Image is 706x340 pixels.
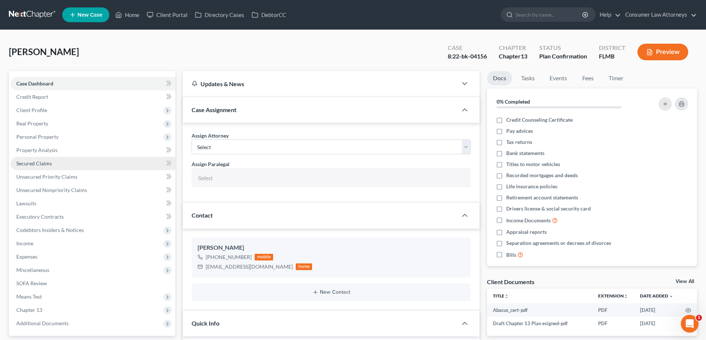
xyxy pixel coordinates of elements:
a: SOFA Review [10,277,175,290]
div: [EMAIL_ADDRESS][DOMAIN_NAME] [206,263,293,270]
a: Secured Claims [10,157,175,170]
i: expand_more [669,294,673,299]
span: Codebtors Insiders & Notices [16,227,84,233]
div: FLMB [599,52,626,61]
td: PDF [592,317,634,330]
td: Abacus_cert-pdf [487,303,592,317]
div: Case [448,44,487,52]
span: Drivers license & social security card [506,205,591,212]
span: Income Documents [506,217,551,224]
span: Secured Claims [16,160,52,166]
span: Means Test [16,293,42,300]
iframe: Intercom live chat [681,315,699,333]
span: Lawsuits [16,200,36,206]
span: Case Assignment [192,106,236,113]
span: Expenses [16,253,37,260]
a: Timer [603,71,629,85]
a: Docs [487,71,512,85]
span: Income [16,240,33,246]
a: Tasks [515,71,541,85]
span: Separation agreements or decrees of divorces [506,239,611,247]
a: Unsecured Priority Claims [10,170,175,184]
span: Unsecured Priority Claims [16,174,77,180]
span: Bank statements [506,149,544,157]
div: Status [539,44,587,52]
span: Case Dashboard [16,80,53,87]
input: Search by name... [516,8,583,21]
a: DebtorCC [248,8,290,21]
span: Unsecured Nonpriority Claims [16,187,87,193]
span: Personal Property [16,134,59,140]
label: Assign Attorney [192,132,229,139]
a: Date Added expand_more [640,293,673,299]
div: 8:22-bk-04156 [448,52,487,61]
span: Credit Report [16,94,48,100]
span: Tax returns [506,138,532,146]
span: Quick Info [192,320,219,327]
span: Pay advices [506,127,533,135]
a: Lawsuits [10,197,175,210]
td: PDF [592,303,634,317]
div: Client Documents [487,278,534,286]
span: [PERSON_NAME] [9,46,79,57]
span: New Case [77,12,102,18]
span: SOFA Review [16,280,47,286]
td: [DATE] [634,303,679,317]
span: Chapter 13 [16,307,42,313]
button: Preview [637,44,688,60]
label: Assign Paralegal [192,160,229,168]
i: unfold_more [624,294,628,299]
span: Recorded mortgages and deeds [506,172,578,179]
a: Client Portal [143,8,191,21]
a: Events [544,71,573,85]
span: Titles to motor vehicles [506,161,560,168]
div: Updates & News [192,80,448,88]
span: Credit Counseling Certificate [506,116,573,124]
div: Plan Confirmation [539,52,587,61]
span: Appraisal reports [506,228,547,236]
span: 13 [521,53,527,60]
a: Titleunfold_more [493,293,509,299]
a: Credit Report [10,90,175,104]
span: Additional Documents [16,320,69,326]
div: Chapter [499,44,527,52]
span: Miscellaneous [16,267,49,273]
span: 1 [696,315,702,321]
div: Chapter [499,52,527,61]
a: Consumer Law Attorneys [622,8,697,21]
button: New Contact [198,289,465,295]
a: Extensionunfold_more [598,293,628,299]
a: Property Analysis [10,144,175,157]
div: mobile [255,254,273,260]
span: Retirement account statements [506,194,578,201]
span: Bills [506,251,516,259]
td: Draft Chapter 13 Plan esigned-pdf [487,317,592,330]
div: [PHONE_NUMBER] [206,253,252,261]
a: Unsecured Nonpriority Claims [10,184,175,197]
a: Executory Contracts [10,210,175,223]
a: Fees [576,71,600,85]
span: Real Property [16,120,48,127]
strong: 0% Completed [497,98,530,105]
i: unfold_more [504,294,509,299]
div: District [599,44,626,52]
a: Home [112,8,143,21]
span: Executory Contracts [16,213,64,220]
a: View All [676,279,694,284]
span: Contact [192,212,213,219]
a: Directory Cases [191,8,248,21]
div: [PERSON_NAME] [198,243,465,252]
a: Case Dashboard [10,77,175,90]
span: Property Analysis [16,147,57,153]
span: Life insurance policies [506,183,557,190]
div: home [296,263,312,270]
a: Help [596,8,621,21]
td: [DATE] [634,317,679,330]
span: Client Profile [16,107,47,113]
